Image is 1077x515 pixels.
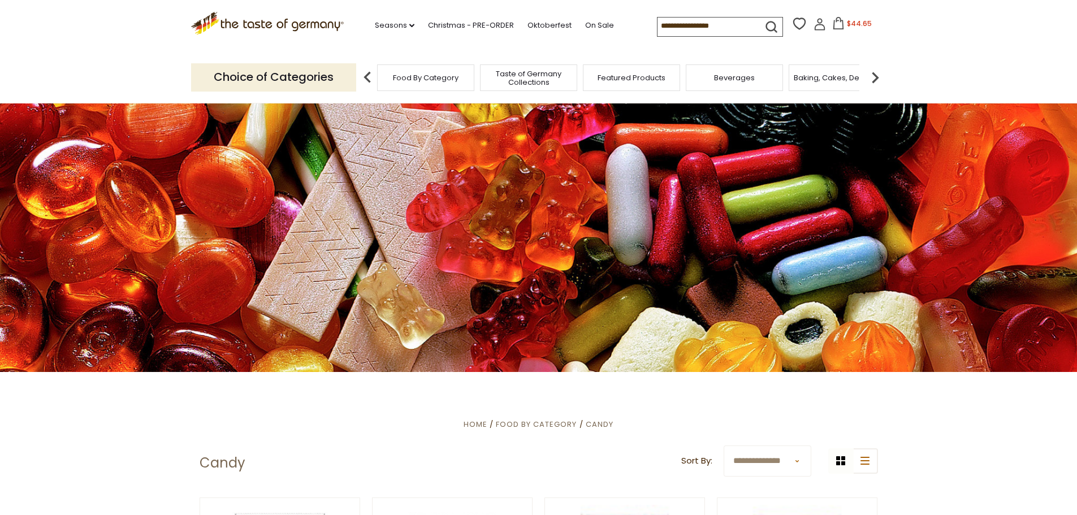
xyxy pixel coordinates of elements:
[527,19,572,32] a: Oktoberfest
[428,19,514,32] a: Christmas - PRE-ORDER
[864,66,886,89] img: next arrow
[714,73,755,82] a: Beverages
[681,454,712,468] label: Sort By:
[393,73,459,82] a: Food By Category
[828,17,876,34] button: $44.65
[200,455,245,471] h1: Candy
[375,19,414,32] a: Seasons
[496,419,577,430] a: Food By Category
[483,70,574,86] a: Taste of Germany Collections
[794,73,881,82] a: Baking, Cakes, Desserts
[585,19,614,32] a: On Sale
[191,63,356,91] p: Choice of Categories
[598,73,665,82] a: Featured Products
[356,66,379,89] img: previous arrow
[847,19,872,28] span: $44.65
[464,419,487,430] a: Home
[586,419,613,430] a: Candy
